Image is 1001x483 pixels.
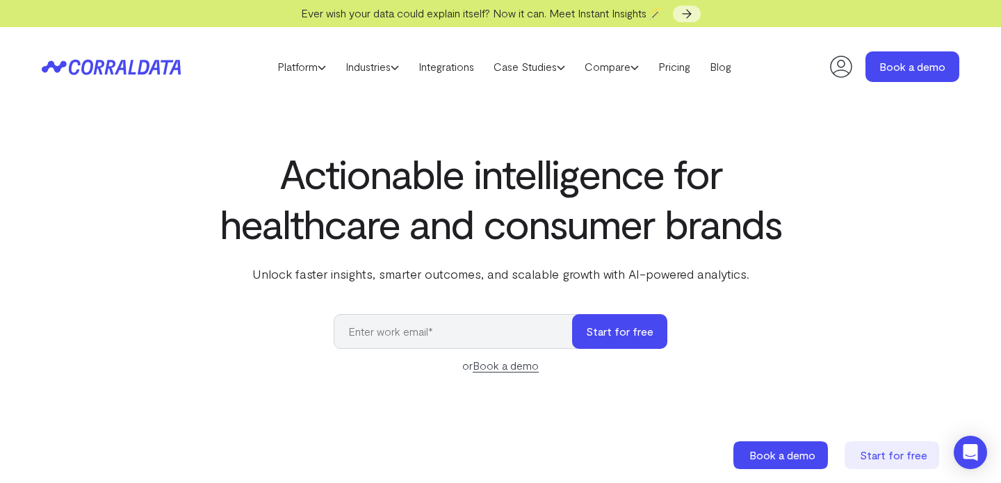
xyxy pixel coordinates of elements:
span: Start for free [860,448,927,461]
button: Start for free [572,314,667,349]
div: or [334,357,667,374]
a: Book a demo [733,441,831,469]
a: Start for free [845,441,942,469]
a: Compare [575,56,649,77]
h1: Actionable intelligence for healthcare and consumer brands [217,148,784,248]
a: Book a demo [473,359,539,373]
a: Integrations [409,56,484,77]
div: Open Intercom Messenger [954,436,987,469]
a: Industries [336,56,409,77]
a: Case Studies [484,56,575,77]
input: Enter work email* [334,314,586,349]
a: Blog [700,56,741,77]
a: Book a demo [865,51,959,82]
p: Unlock faster insights, smarter outcomes, and scalable growth with AI-powered analytics. [217,265,784,283]
span: Ever wish your data could explain itself? Now it can. Meet Instant Insights 🪄 [301,6,663,19]
span: Book a demo [749,448,815,461]
a: Platform [268,56,336,77]
a: Pricing [649,56,700,77]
